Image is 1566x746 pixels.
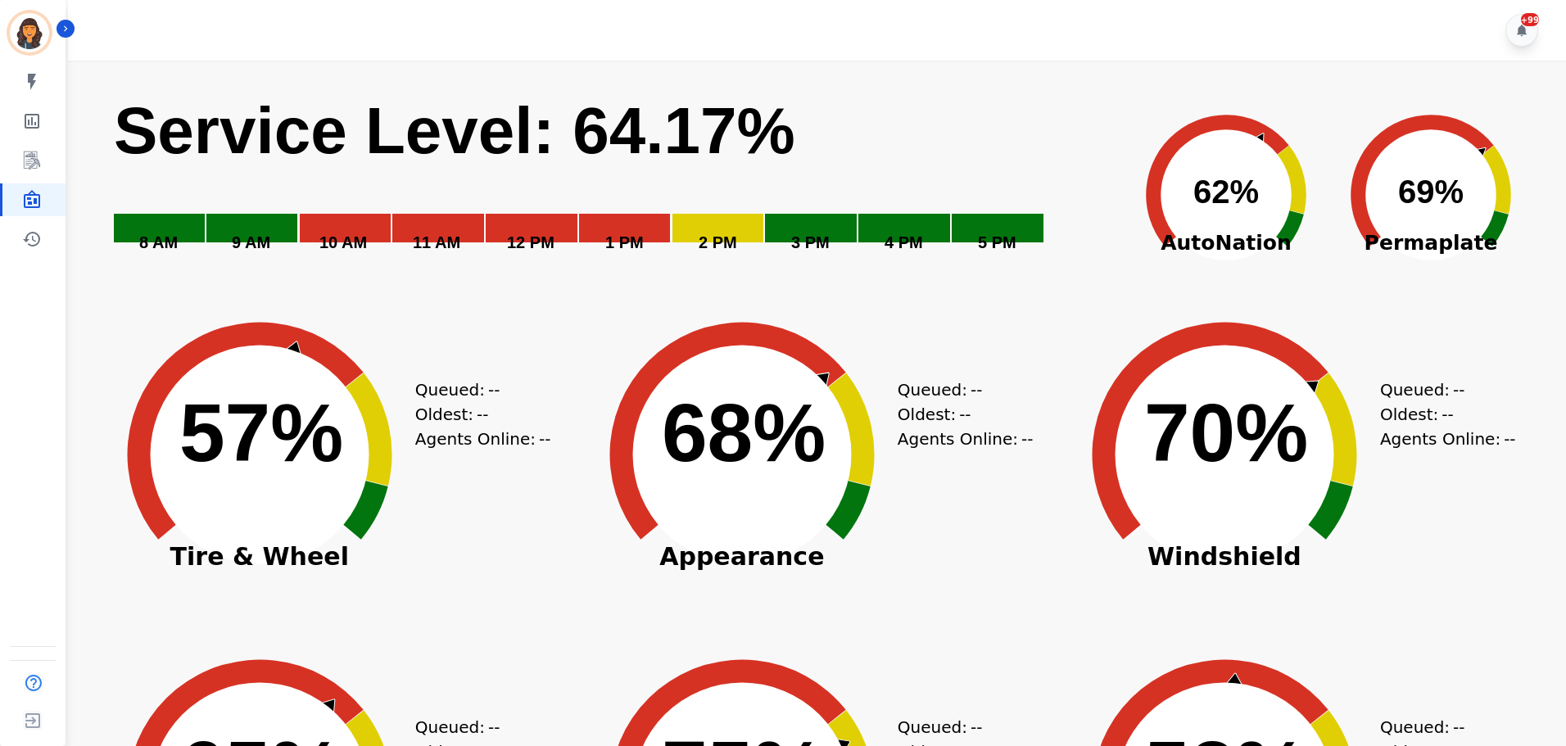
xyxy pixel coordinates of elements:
div: Queued: [1380,378,1503,402]
text: 69% [1398,174,1464,210]
text: 8 AM [139,233,178,251]
div: Agents Online: [1380,427,1519,451]
div: Queued: [415,378,538,402]
text: 68% [662,387,826,478]
div: +99 [1521,13,1539,26]
text: 4 PM [885,233,923,251]
span: Tire & Wheel [96,549,423,565]
span: -- [971,715,982,739]
text: Service Level: 64.17% [114,94,795,167]
span: -- [477,402,488,427]
text: 5 PM [978,233,1016,251]
div: Agents Online: [415,427,554,451]
span: Windshield [1061,549,1388,565]
span: -- [1021,427,1033,451]
span: -- [488,378,500,402]
svg: Service Level: 0% [112,91,1120,275]
span: -- [488,715,500,739]
div: Oldest: [1380,402,1503,427]
text: 1 PM [605,233,644,251]
div: Oldest: [415,402,538,427]
span: -- [959,402,971,427]
text: 70% [1144,387,1308,478]
span: -- [971,378,982,402]
div: Agents Online: [898,427,1037,451]
span: Permaplate [1328,228,1533,259]
div: Queued: [1380,715,1503,739]
div: Queued: [898,378,1021,402]
img: Bordered avatar [10,13,49,52]
text: 11 AM [413,233,460,251]
span: AutoNation [1124,228,1328,259]
span: -- [1442,402,1453,427]
span: -- [1453,715,1464,739]
text: 2 PM [699,233,737,251]
text: 3 PM [791,233,830,251]
span: -- [1504,427,1515,451]
text: 10 AM [319,233,367,251]
text: 62% [1193,174,1259,210]
span: -- [539,427,550,451]
div: Oldest: [898,402,1021,427]
div: Queued: [415,715,538,739]
span: -- [1453,378,1464,402]
span: Appearance [578,549,906,565]
text: 9 AM [232,233,270,251]
text: 12 PM [507,233,554,251]
div: Queued: [898,715,1021,739]
text: 57% [179,387,343,478]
